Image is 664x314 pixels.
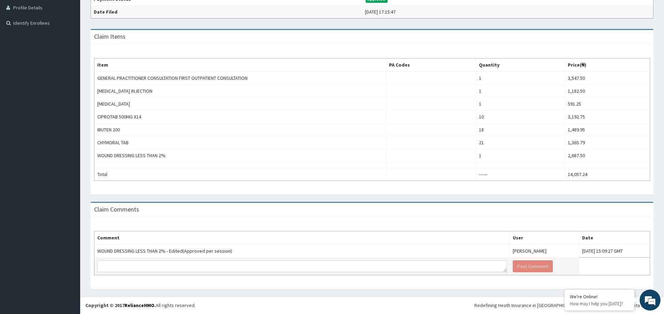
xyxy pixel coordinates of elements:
td: 1,182.50 [565,85,650,98]
td: 3,192.75 [565,110,650,123]
td: [DATE] 15:09:27 GMT [579,244,650,258]
td: [MEDICAL_DATA] INJECTION [94,85,386,98]
td: GENERAL PRACTITIONER CONSULTATION FIRST OUTPATIENT CONSULTATION [94,71,386,85]
td: 1,489.95 [565,123,650,136]
td: 2,687.50 [565,149,650,162]
th: Quantity [476,59,565,72]
td: 1 [476,85,565,98]
td: 1 [476,98,565,110]
td: 18 [476,123,565,136]
th: Comment [94,231,510,245]
td: 1,365.79 [565,136,650,149]
div: We're Online! [570,293,629,300]
td: 10 [476,110,565,123]
td: 21 [476,136,565,149]
footer: All rights reserved. [80,296,664,314]
td: [MEDICAL_DATA] [94,98,386,110]
td: 591.25 [565,98,650,110]
td: ------ [476,168,565,181]
td: CHYMORAL TAB [94,136,386,149]
a: RelianceHMO [124,302,154,308]
h3: Claim Items [94,33,125,40]
td: WOUND DRESSING LESS THAN 2% - Edited(Approved per session) [94,244,510,258]
th: Price(₦) [565,59,650,72]
th: Date [579,231,650,245]
th: Item [94,59,386,72]
td: 14,057.24 [565,168,650,181]
th: Date Filed [91,6,362,18]
th: PA Codes [386,59,476,72]
h3: Claim Comments [94,206,139,213]
th: User [510,231,579,245]
td: WOUND DRESSING LESS THAN 2% [94,149,386,162]
div: [DATE] 17:15:47 [365,8,396,15]
td: 1 [476,149,565,162]
td: 1 [476,71,565,85]
button: Post Comment [513,260,553,272]
div: Redefining Heath Insurance in [GEOGRAPHIC_DATA] using Telemedicine and Data Science! [474,302,659,309]
strong: Copyright © 2017 . [85,302,156,308]
td: IBUTEN 200 [94,123,386,136]
td: 3,547.50 [565,71,650,85]
p: How may I help you today? [570,301,629,307]
td: Total [94,168,386,181]
td: [PERSON_NAME] [510,244,579,258]
td: CIPROTAB 500MG X14 [94,110,386,123]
